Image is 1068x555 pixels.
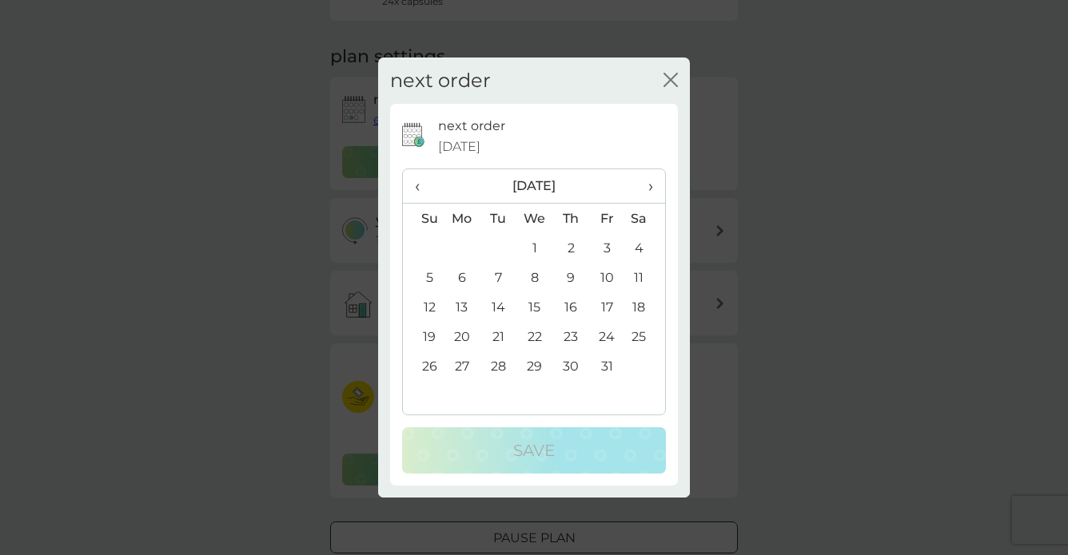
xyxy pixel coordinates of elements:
[480,263,516,292] td: 7
[589,292,625,322] td: 17
[444,292,480,322] td: 13
[625,263,665,292] td: 11
[553,292,589,322] td: 16
[415,169,432,203] span: ‹
[403,322,444,351] td: 19
[664,73,678,89] button: close
[444,169,625,204] th: [DATE]
[403,292,444,322] td: 12
[480,292,516,322] td: 14
[516,292,553,322] td: 15
[625,322,665,351] td: 25
[438,116,505,137] p: next order
[444,351,480,381] td: 27
[553,322,589,351] td: 23
[390,69,491,93] h2: next order
[589,233,625,263] td: 3
[589,351,625,381] td: 31
[637,169,653,203] span: ›
[625,233,665,263] td: 4
[625,204,665,234] th: Sa
[403,263,444,292] td: 5
[589,263,625,292] td: 10
[589,322,625,351] td: 24
[553,204,589,234] th: Th
[516,233,553,263] td: 1
[516,204,553,234] th: We
[403,351,444,381] td: 26
[444,204,480,234] th: Mo
[516,351,553,381] td: 29
[513,438,555,463] p: Save
[553,233,589,263] td: 2
[516,263,553,292] td: 8
[625,292,665,322] td: 18
[403,204,444,234] th: Su
[589,204,625,234] th: Fr
[480,204,516,234] th: Tu
[444,263,480,292] td: 6
[480,322,516,351] td: 21
[444,322,480,351] td: 20
[553,263,589,292] td: 9
[553,351,589,381] td: 30
[480,351,516,381] td: 28
[438,137,480,157] span: [DATE]
[516,322,553,351] td: 22
[402,427,666,474] button: Save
